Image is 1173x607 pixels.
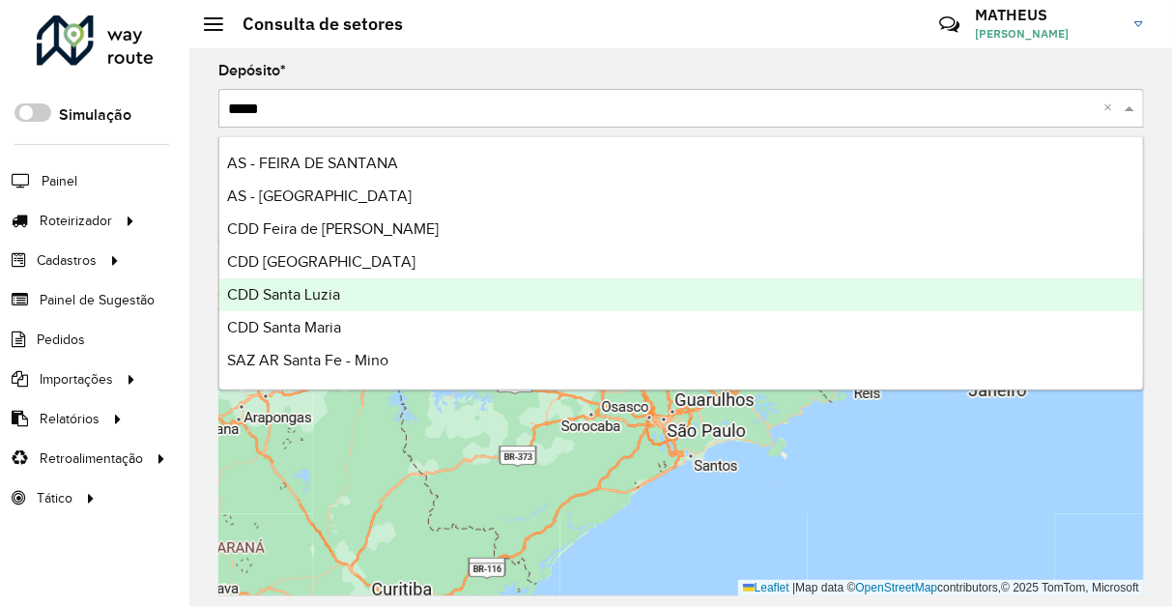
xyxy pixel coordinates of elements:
div: Map data © contributors,© 2025 TomTom, Microsoft [738,580,1144,596]
span: Cadastros [37,250,97,271]
span: Roteirizador [40,211,112,231]
span: Tático [37,488,72,508]
span: [PERSON_NAME] [975,25,1120,43]
h3: MATHEUS [975,6,1120,24]
span: CDD Feira de [PERSON_NAME] [227,220,439,237]
label: Simulação [59,103,131,127]
span: CDD [GEOGRAPHIC_DATA] [227,253,415,270]
span: Pedidos [37,330,85,350]
span: AS - [GEOGRAPHIC_DATA] [227,188,412,204]
span: Importações [40,369,113,390]
span: | [792,581,795,594]
span: CDD Santa Maria [227,319,341,335]
a: OpenStreetMap [856,581,938,594]
a: Contato Rápido [929,4,970,45]
ng-dropdown-panel: Options list [218,136,1144,390]
span: Painel de Sugestão [40,290,155,310]
span: Relatórios [40,409,100,429]
h2: Consulta de setores [223,14,403,35]
span: AS - FEIRA DE SANTANA [227,155,398,171]
a: Leaflet [743,581,789,594]
span: Clear all [1103,97,1120,120]
label: Depósito [218,59,286,82]
span: Painel [42,171,77,191]
span: CDD Santa Luzia [227,286,340,303]
span: Retroalimentação [40,448,143,469]
span: SAZ AR Santa Fe - Mino [227,352,388,368]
